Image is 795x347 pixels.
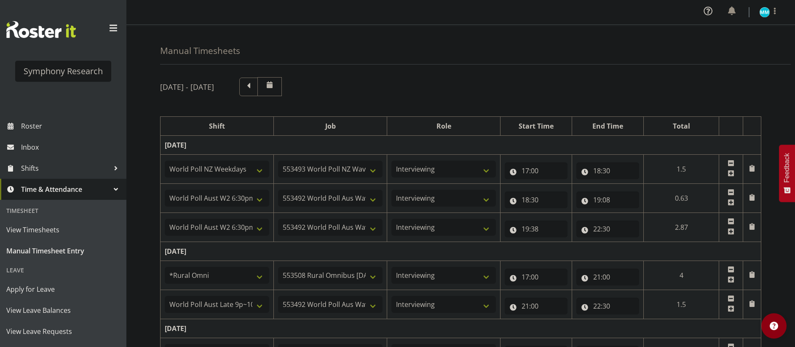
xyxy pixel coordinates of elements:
[505,121,567,131] div: Start Time
[21,120,122,132] span: Roster
[160,82,214,91] h5: [DATE] - [DATE]
[2,279,124,300] a: Apply for Leave
[505,298,567,315] input: Click to select...
[160,46,240,56] h4: Manual Timesheets
[161,242,761,261] td: [DATE]
[6,304,120,317] span: View Leave Balances
[2,219,124,240] a: View Timesheets
[24,65,103,78] div: Symphony Research
[165,121,269,131] div: Shift
[2,321,124,342] a: View Leave Requests
[21,141,122,153] span: Inbox
[644,261,719,290] td: 4
[6,325,120,338] span: View Leave Requests
[505,162,567,179] input: Click to select...
[505,221,567,237] input: Click to select...
[576,191,639,208] input: Click to select...
[21,183,110,196] span: Time & Attendance
[644,155,719,184] td: 1.5
[161,319,761,338] td: [DATE]
[576,162,639,179] input: Click to select...
[770,322,778,330] img: help-xxl-2.png
[505,191,567,208] input: Click to select...
[576,269,639,285] input: Click to select...
[644,213,719,242] td: 2.87
[6,283,120,296] span: Apply for Leave
[6,21,76,38] img: Rosterit website logo
[161,136,761,155] td: [DATE]
[2,300,124,321] a: View Leave Balances
[2,240,124,261] a: Manual Timesheet Entry
[21,162,110,175] span: Shifts
[576,121,639,131] div: End Time
[576,298,639,315] input: Click to select...
[779,145,795,202] button: Feedback - Show survey
[278,121,383,131] div: Job
[6,245,120,257] span: Manual Timesheet Entry
[2,202,124,219] div: Timesheet
[391,121,496,131] div: Role
[648,121,715,131] div: Total
[783,153,791,183] span: Feedback
[760,7,770,17] img: murphy-mulholland11450.jpg
[644,184,719,213] td: 0.63
[576,221,639,237] input: Click to select...
[644,290,719,319] td: 1.5
[6,223,120,236] span: View Timesheets
[505,269,567,285] input: Click to select...
[2,261,124,279] div: Leave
